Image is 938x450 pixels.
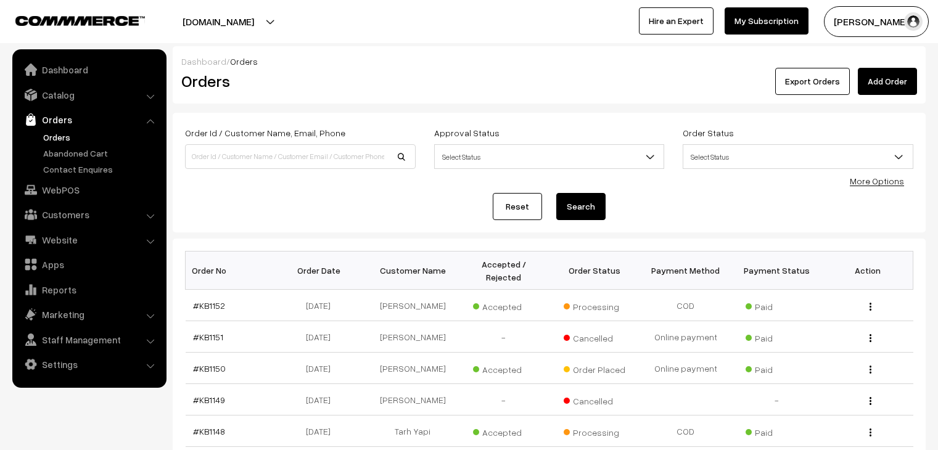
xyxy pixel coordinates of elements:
button: Export Orders [775,68,850,95]
th: Order Date [276,252,368,290]
a: More Options [850,176,904,186]
a: Add Order [858,68,917,95]
label: Order Status [683,126,734,139]
th: Order No [186,252,277,290]
td: Online payment [640,321,731,353]
td: COD [640,290,731,321]
a: COMMMERCE [15,12,123,27]
td: - [458,384,549,415]
span: Cancelled [564,391,625,407]
a: #KB1152 [193,300,225,311]
div: / [181,55,917,68]
span: Processing [564,423,625,439]
a: Reports [15,279,162,301]
img: Menu [870,366,871,374]
th: Accepted / Rejected [458,252,549,290]
img: Menu [870,303,871,311]
label: Order Id / Customer Name, Email, Phone [185,126,345,139]
a: Customers [15,203,162,226]
a: My Subscription [725,7,808,35]
img: Menu [870,334,871,342]
td: - [458,321,549,353]
span: Orders [230,56,258,67]
td: [DATE] [276,384,368,415]
th: Customer Name [368,252,459,290]
span: Accepted [473,360,535,376]
td: [PERSON_NAME] [368,384,459,415]
td: [DATE] [276,290,368,321]
a: Orders [15,108,162,131]
a: #KB1150 [193,363,226,374]
span: Paid [746,423,807,439]
a: Settings [15,353,162,375]
span: Paid [746,297,807,313]
a: Dashboard [181,56,226,67]
a: Marketing [15,303,162,325]
a: Orders [40,131,162,144]
a: Contact Enquires [40,163,162,176]
th: Payment Method [640,252,731,290]
span: Cancelled [564,329,625,345]
span: Paid [746,360,807,376]
td: COD [640,415,731,447]
a: #KB1148 [193,426,225,436]
button: [PERSON_NAME]… [824,6,929,37]
td: [DATE] [276,415,368,447]
span: Select Status [434,144,665,169]
a: Hire an Expert [639,7,714,35]
span: Accepted [473,297,535,313]
td: [DATE] [276,353,368,384]
img: Menu [870,397,871,405]
h2: Orders [181,72,414,91]
img: COMMMERCE [15,16,145,25]
span: Order Placed [564,360,625,376]
img: user [904,12,923,31]
span: Select Status [683,146,913,168]
a: Staff Management [15,329,162,351]
label: Approval Status [434,126,500,139]
a: WebPOS [15,179,162,201]
td: [PERSON_NAME] [368,290,459,321]
a: #KB1151 [193,332,223,342]
td: [PERSON_NAME] [368,353,459,384]
span: Accepted [473,423,535,439]
a: Catalog [15,84,162,106]
a: #KB1149 [193,395,225,405]
td: [DATE] [276,321,368,353]
th: Order Status [549,252,641,290]
td: Tarh Yapi [368,415,459,447]
button: Search [556,193,606,220]
img: Menu [870,428,871,436]
input: Order Id / Customer Name / Customer Email / Customer Phone [185,144,416,169]
a: Reset [493,193,542,220]
span: Select Status [683,144,913,169]
span: Paid [746,329,807,345]
span: Processing [564,297,625,313]
span: Select Status [435,146,664,168]
button: [DOMAIN_NAME] [139,6,297,37]
a: Apps [15,253,162,276]
td: - [731,384,823,415]
a: Website [15,229,162,251]
a: Abandoned Cart [40,147,162,160]
th: Payment Status [731,252,823,290]
a: Dashboard [15,59,162,81]
th: Action [822,252,913,290]
td: Online payment [640,353,731,384]
td: [PERSON_NAME] [368,321,459,353]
